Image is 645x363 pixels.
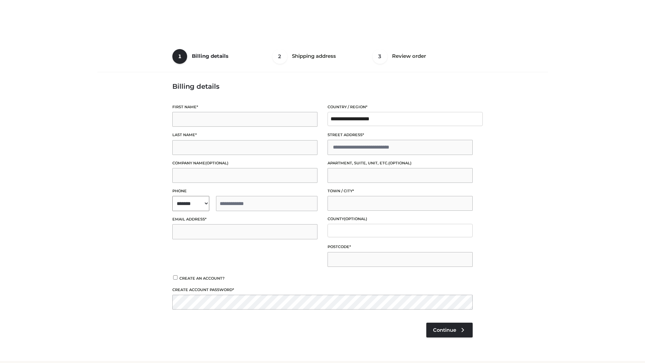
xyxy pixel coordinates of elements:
label: Email address [172,216,317,223]
span: 2 [272,49,287,64]
h3: Billing details [172,82,473,90]
label: County [328,216,473,222]
input: Create an account? [172,275,178,280]
label: Last name [172,132,317,138]
a: Continue [426,323,473,337]
label: Apartment, suite, unit, etc. [328,160,473,166]
label: Country / Region [328,104,473,110]
label: Phone [172,188,317,194]
span: Shipping address [292,53,336,59]
span: Billing details [192,53,228,59]
label: Company name [172,160,317,166]
span: 3 [373,49,387,64]
label: Postcode [328,244,473,250]
span: 1 [172,49,187,64]
span: Continue [433,327,456,333]
span: (optional) [344,216,367,221]
span: Review order [392,53,426,59]
label: Street address [328,132,473,138]
label: Town / City [328,188,473,194]
label: First name [172,104,317,110]
span: (optional) [388,161,412,165]
span: (optional) [205,161,228,165]
span: Create an account? [179,276,225,281]
label: Create account password [172,287,473,293]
